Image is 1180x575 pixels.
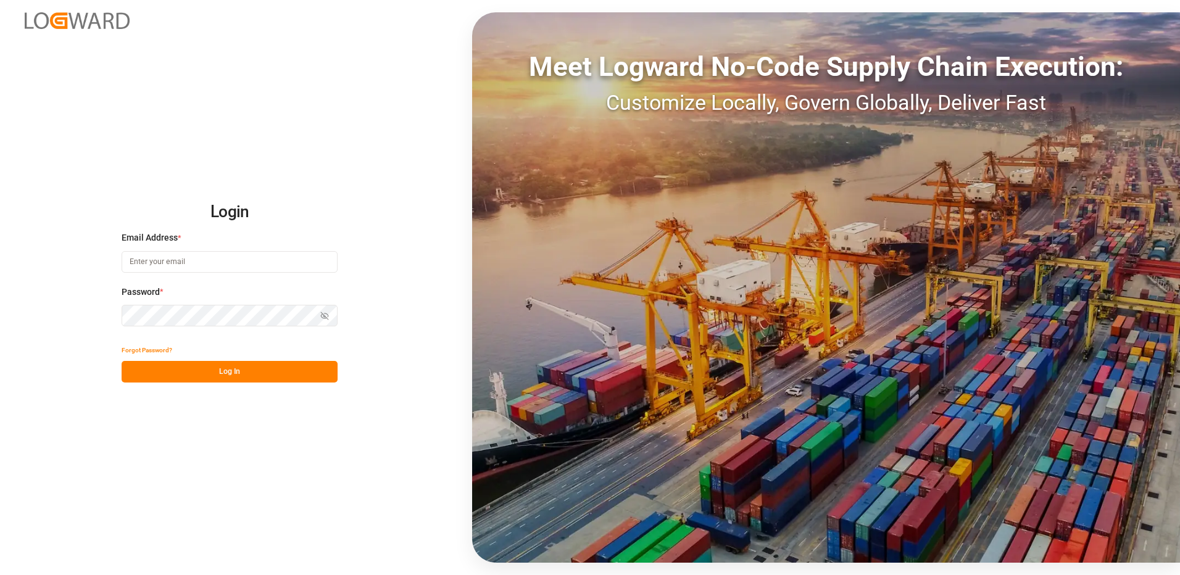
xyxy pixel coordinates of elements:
[472,87,1180,118] div: Customize Locally, Govern Globally, Deliver Fast
[122,192,338,232] h2: Login
[122,361,338,383] button: Log In
[122,251,338,273] input: Enter your email
[122,286,160,299] span: Password
[472,46,1180,87] div: Meet Logward No-Code Supply Chain Execution:
[122,231,178,244] span: Email Address
[122,339,172,361] button: Forgot Password?
[25,12,130,29] img: Logward_new_orange.png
